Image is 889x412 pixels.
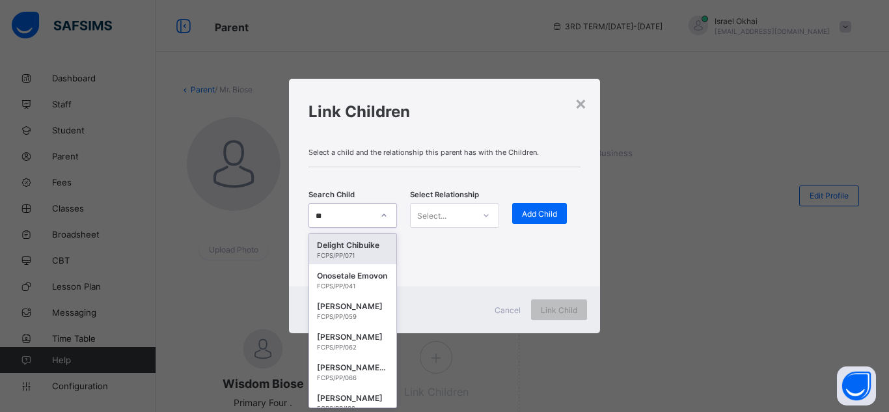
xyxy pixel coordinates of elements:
[410,190,479,199] span: Select Relationship
[317,331,389,344] div: [PERSON_NAME]
[317,361,389,374] div: [PERSON_NAME] [PERSON_NAME]
[522,209,557,219] span: Add Child
[575,92,587,114] div: ×
[541,305,577,315] span: Link Child
[317,344,389,351] div: FCPS/PP/062
[317,282,389,290] div: FCPS/PP/041
[317,300,389,313] div: [PERSON_NAME]
[317,252,389,259] div: FCPS/PP/071
[495,305,521,315] span: Cancel
[417,203,446,228] div: Select...
[317,313,389,320] div: FCPS/PP/059
[317,239,389,252] div: Delight Chibuike
[317,405,389,412] div: FCPS/PP/109
[308,190,355,199] span: Search Child
[837,366,876,405] button: Open asap
[308,148,581,157] span: Select a child and the relationship this parent has with the Children.
[317,392,389,405] div: [PERSON_NAME]
[317,374,389,381] div: FCPS/PP/066
[308,102,581,121] h1: Link Children
[317,269,389,282] div: Onosetale Emovon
